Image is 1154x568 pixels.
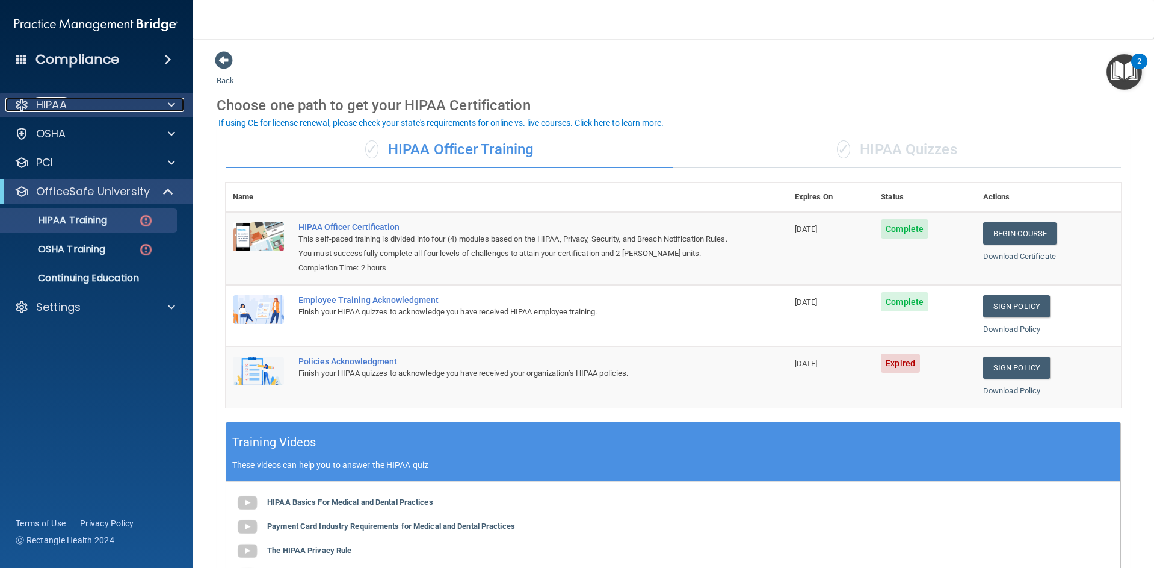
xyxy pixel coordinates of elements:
div: If using CE for license renewal, please check your state's requirements for online vs. live cours... [218,119,664,127]
div: Employee Training Acknowledgment [298,295,727,305]
div: HIPAA Quizzes [673,132,1121,168]
p: Continuing Education [8,272,172,284]
img: gray_youtube_icon.38fcd6cc.png [235,539,259,563]
th: Name [226,183,291,212]
p: OSHA Training [8,243,105,255]
div: Completion Time: 2 hours [298,261,727,275]
div: HIPAA Officer Training [226,132,673,168]
a: Privacy Policy [80,517,134,529]
a: Settings [14,300,175,314]
h5: Training Videos [232,432,316,453]
img: danger-circle.6113f641.png [138,242,153,257]
p: These videos can help you to answer the HIPAA quiz [232,460,1114,470]
img: gray_youtube_icon.38fcd6cc.png [235,515,259,539]
div: 2 [1137,61,1141,77]
th: Actions [976,183,1121,212]
span: Complete [881,219,928,239]
a: OSHA [14,126,175,141]
a: Download Certificate [983,252,1056,261]
p: PCI [36,155,53,170]
div: This self-paced training is divided into four (4) modules based on the HIPAA, Privacy, Security, ... [298,232,727,261]
p: HIPAA [36,98,67,112]
span: [DATE] [795,225,818,234]
th: Status [874,183,976,212]
b: Payment Card Industry Requirements for Medical and Dental Practices [267,522,515,531]
a: HIPAA Officer Certification [298,222,727,232]
span: ✓ [365,140,378,158]
a: OfficeSafe University [14,184,174,199]
p: Settings [36,300,81,314]
span: [DATE] [795,298,818,307]
span: Ⓒ Rectangle Health 2024 [16,534,114,546]
a: Back [217,61,234,85]
a: Sign Policy [983,357,1050,379]
th: Expires On [788,183,874,212]
div: Finish your HIPAA quizzes to acknowledge you have received HIPAA employee training. [298,305,727,319]
a: HIPAA [14,98,175,112]
div: Policies Acknowledgment [298,357,727,366]
a: Begin Course [983,222,1057,245]
p: OSHA [36,126,66,141]
span: ✓ [837,140,850,158]
div: Finish your HIPAA quizzes to acknowledge you have received your organization’s HIPAA policies. [298,366,727,381]
a: Terms of Use [16,517,66,529]
div: Choose one path to get your HIPAA Certification [217,88,1130,123]
p: OfficeSafe University [36,184,150,199]
span: Complete [881,292,928,311]
a: PCI [14,155,175,170]
a: Sign Policy [983,295,1050,317]
span: [DATE] [795,359,818,368]
button: Open Resource Center, 2 new notifications [1106,54,1142,90]
button: If using CE for license renewal, please check your state's requirements for online vs. live cours... [217,117,665,129]
img: danger-circle.6113f641.png [138,213,153,228]
span: Expired [881,354,920,373]
b: HIPAA Basics For Medical and Dental Practices [267,498,433,507]
img: PMB logo [14,13,178,37]
p: HIPAA Training [8,214,107,226]
img: gray_youtube_icon.38fcd6cc.png [235,491,259,515]
h4: Compliance [35,51,119,68]
a: Download Policy [983,325,1041,334]
b: The HIPAA Privacy Rule [267,546,351,555]
a: Download Policy [983,386,1041,395]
